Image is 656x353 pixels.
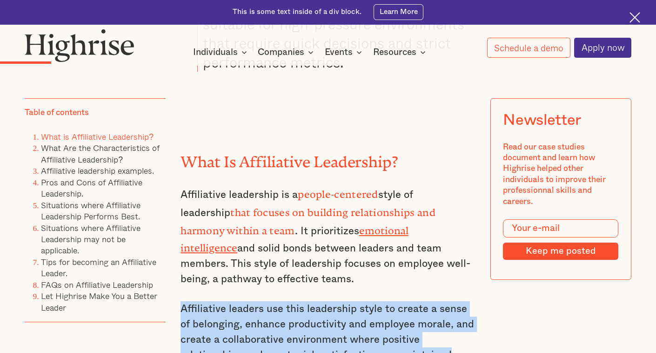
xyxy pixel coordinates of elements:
[325,47,353,58] div: Events
[325,47,365,58] div: Events
[503,243,619,260] input: Keep me posted
[181,225,408,249] a: emotional intelligence
[503,219,619,238] input: Your e-mail
[41,142,160,166] a: What Are the Characteristics of Affiliative Leadership?
[41,256,156,279] a: Tips for becoming an Affiliative Leader.
[41,199,141,223] a: Situations where Affiliative Leadership Performs Best.
[181,207,435,231] strong: that focuses on building relationships and harmony within a team
[374,4,423,20] a: Learn More
[373,47,416,58] div: Resources
[298,189,378,195] strong: people-centered
[25,29,134,62] img: Highrise logo
[193,47,238,58] div: Individuals
[41,278,153,291] a: FAQs on Affiliative Leadership
[41,176,142,200] a: Pros and Cons of Affiliative Leadership.
[181,149,475,167] h2: What Is Affiliative Leadership?
[629,12,640,23] img: Cross icon
[25,107,89,118] div: Table of contents
[574,38,631,58] a: Apply now
[41,290,157,313] a: Let Highrise Make You a Better Leader
[41,130,154,143] a: What is Affiliative Leadership?
[258,47,304,58] div: Companies
[41,222,141,257] a: Situations where Affiliative Leadership may not be applicable.
[181,184,475,287] p: Affiliative leadership is a style of leadership . It prioritizes and solid bonds between leaders ...
[41,165,154,177] a: Affiliative leadership examples.
[503,111,582,129] div: Newsletter
[193,47,250,58] div: Individuals
[503,142,619,207] div: Read our case studies document and learn how Highrise helped other individuals to improve their p...
[233,7,361,17] div: This is some text inside of a div block.
[503,219,619,260] form: Modal Form
[373,47,428,58] div: Resources
[487,38,570,58] a: Schedule a demo
[258,47,316,58] div: Companies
